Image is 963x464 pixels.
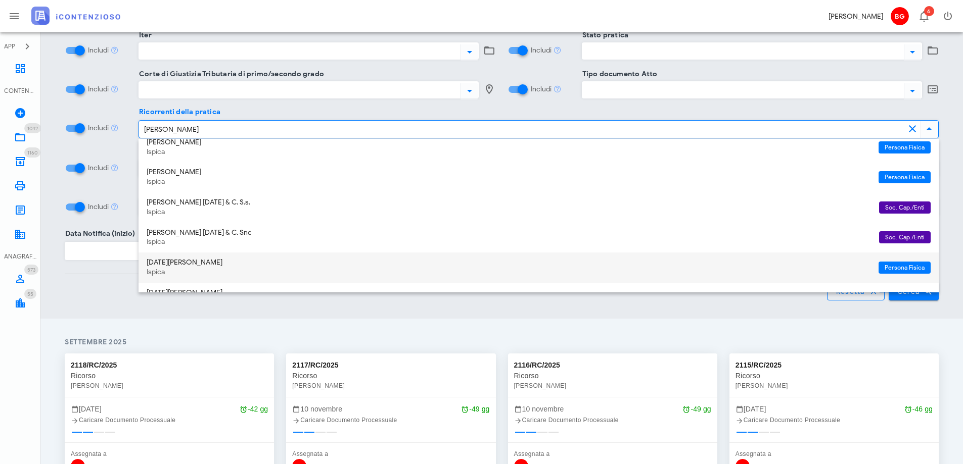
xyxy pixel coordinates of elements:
[71,403,268,415] div: [DATE]
[147,198,871,207] div: [PERSON_NAME] [DATE] & C. S.s.
[136,148,176,158] label: Resistente
[911,4,936,28] button: Distintivo
[514,381,711,391] div: [PERSON_NAME]
[147,138,870,147] div: [PERSON_NAME]
[147,148,870,157] div: Ispica
[136,30,152,40] label: Iter
[736,449,933,459] div: Assegnata a
[904,403,933,415] div: -46 gg
[147,208,871,217] div: Ispica
[147,259,870,267] div: [DATE][PERSON_NAME]
[885,171,925,183] span: Persona Fisica
[514,415,711,425] div: Caricare Documento Processuale
[27,267,35,273] span: 573
[292,403,489,415] div: 10 novembre
[88,123,109,133] label: Includi
[147,289,870,297] div: [DATE][PERSON_NAME]
[71,359,117,371] div: 2118/RC/2025
[88,84,109,94] label: Includi
[88,163,109,173] label: Includi
[88,202,109,212] label: Includi
[27,125,38,132] span: 1042
[531,84,552,94] label: Includi
[136,187,181,197] label: Assegnata a
[147,168,870,177] div: [PERSON_NAME]
[891,7,909,25] span: BG
[139,121,904,138] input: Seleziona uno o più elementi...
[27,149,37,156] span: 1160
[514,359,561,371] div: 2116/RC/2025
[829,11,883,22] div: [PERSON_NAME]
[24,123,41,133] span: Distintivo
[682,403,711,415] div: -49 gg
[579,30,629,40] label: Stato pratica
[240,403,268,415] div: -42 gg
[736,371,933,381] div: Ricorso
[514,403,711,415] div: 10 novembre
[531,45,552,56] label: Includi
[71,415,268,425] div: Caricare Documento Processuale
[24,265,38,275] span: Distintivo
[906,123,919,135] button: clear icon
[71,449,268,459] div: Assegnata a
[88,45,109,56] label: Includi
[292,359,339,371] div: 2117/RC/2025
[136,107,220,117] label: Ricorrenti della pratica
[885,292,925,304] span: Persona Fisica
[885,141,925,153] span: Persona Fisica
[736,403,933,415] div: [DATE]
[4,86,36,95] div: CONTENZIOSO
[514,371,711,381] div: Ricorso
[885,201,925,214] span: Soc. Cap./Enti
[147,238,871,246] div: Ispica
[292,449,489,459] div: Assegnata a
[147,229,871,237] div: [PERSON_NAME] [DATE] & C. Snc
[24,289,36,299] span: Distintivo
[292,371,489,381] div: Ricorso
[147,268,870,277] div: Ispica
[136,69,324,79] label: Corte di Giustizia Tributaria di primo/secondo grado
[24,147,40,158] span: Distintivo
[579,69,658,79] label: Tipo documento Atto
[65,337,939,347] h4: settembre 2025
[71,381,268,391] div: [PERSON_NAME]
[887,4,911,28] button: BG
[924,6,934,16] span: Distintivo
[4,252,36,261] div: ANAGRAFICA
[736,359,782,371] div: 2115/RC/2025
[514,449,711,459] div: Assegnata a
[292,381,489,391] div: [PERSON_NAME]
[885,231,925,243] span: Soc. Cap./Enti
[27,291,33,297] span: 55
[736,381,933,391] div: [PERSON_NAME]
[31,7,120,25] img: logo-text-2x.png
[736,415,933,425] div: Caricare Documento Processuale
[292,415,489,425] div: Caricare Documento Processuale
[885,262,925,274] span: Persona Fisica
[461,403,489,415] div: -49 gg
[71,371,268,381] div: Ricorso
[147,178,870,186] div: Ispica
